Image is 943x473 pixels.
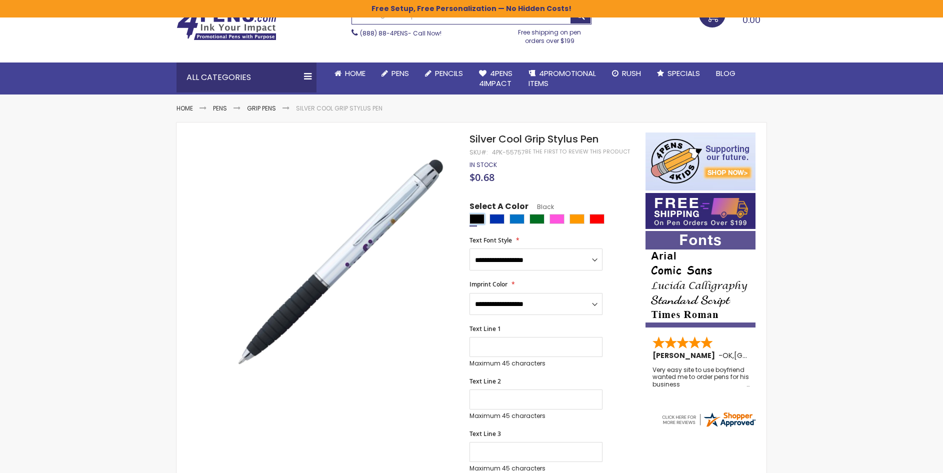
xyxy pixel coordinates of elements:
img: 4Pens Custom Pens and Promotional Products [176,8,276,40]
div: Blue Light [509,214,524,224]
span: OK [722,350,732,360]
span: - Call Now! [360,29,441,37]
span: [PERSON_NAME] [652,350,718,360]
span: Text Font Style [469,236,512,244]
span: Pencils [435,68,463,78]
a: 4Pens4impact [471,62,520,95]
span: Pens [391,68,409,78]
img: silver-cool-grip-stylus-pen-black_1_1.jpg [227,147,456,375]
a: Blog [708,62,743,84]
strong: SKU [469,148,488,156]
div: Pink [549,214,564,224]
a: Be the first to review this product [525,148,630,155]
span: Select A Color [469,201,528,214]
div: Availability [469,161,497,169]
img: font-personalization-examples [645,231,755,327]
span: Text Line 1 [469,324,501,333]
a: Rush [604,62,649,84]
div: Green [529,214,544,224]
span: Silver Cool Grip Stylus Pen [469,132,598,146]
div: 4PK-55757 [492,148,525,156]
span: Imprint Color [469,280,507,288]
span: Home [345,68,365,78]
div: Black [469,214,484,224]
li: Silver Cool Grip Stylus Pen [296,104,382,112]
a: Pens [373,62,417,84]
span: Rush [622,68,641,78]
span: $0.68 [469,170,494,184]
a: (888) 88-4PENS [360,29,408,37]
span: 0.00 [742,13,760,26]
span: - , [718,350,807,360]
a: Home [326,62,373,84]
img: 4pens.com widget logo [660,410,756,428]
div: Red [589,214,604,224]
div: Orange [569,214,584,224]
div: Free shipping on pen orders over $199 [508,24,592,44]
span: 4PROMOTIONAL ITEMS [528,68,596,88]
p: Maximum 45 characters [469,412,602,420]
span: In stock [469,160,497,169]
span: Text Line 2 [469,377,501,385]
span: Specials [667,68,700,78]
div: Very easy site to use boyfriend wanted me to order pens for his business [652,366,749,388]
span: 4Pens 4impact [479,68,512,88]
span: Blog [716,68,735,78]
iframe: Google Customer Reviews [860,446,943,473]
span: Black [528,202,554,211]
span: [GEOGRAPHIC_DATA] [734,350,807,360]
a: Grip Pens [247,104,276,112]
a: Pencils [417,62,471,84]
a: Home [176,104,193,112]
div: Blue [489,214,504,224]
p: Maximum 45 characters [469,464,602,472]
p: Maximum 45 characters [469,359,602,367]
a: Pens [213,104,227,112]
img: Free shipping on orders over $199 [645,193,755,229]
img: 4pens 4 kids [645,132,755,190]
span: Text Line 3 [469,429,501,438]
a: 4PROMOTIONALITEMS [520,62,604,95]
a: 4pens.com certificate URL [660,422,756,430]
div: All Categories [176,62,316,92]
a: Specials [649,62,708,84]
